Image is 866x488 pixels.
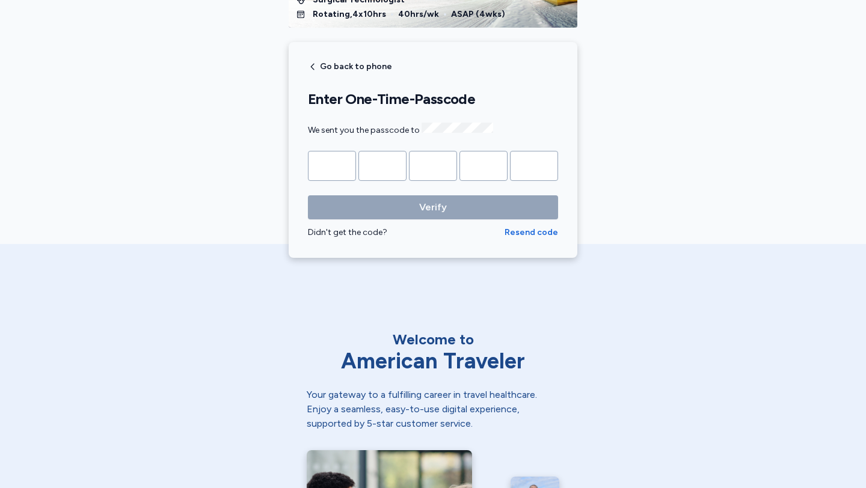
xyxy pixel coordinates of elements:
span: ASAP ( 4 wks) [451,8,505,20]
h1: Enter One-Time-Passcode [308,90,558,108]
button: Resend code [505,227,558,239]
input: Please enter OTP character 4 [459,151,508,181]
input: Please enter OTP character 2 [358,151,407,181]
input: Please enter OTP character 5 [510,151,558,181]
span: We sent you the passcode to [308,125,493,135]
span: 40 hrs/wk [398,8,439,20]
div: Your gateway to a fulfilling career in travel healthcare. Enjoy a seamless, easy-to-use digital e... [307,388,559,431]
span: Go back to phone [320,63,392,71]
div: Didn't get the code? [308,227,505,239]
div: American Traveler [307,349,559,373]
span: Rotating , 4 x 10 hrs [313,8,386,20]
button: Go back to phone [308,62,392,72]
button: Verify [308,195,558,219]
input: Please enter OTP character 1 [308,151,356,181]
span: Verify [419,200,447,215]
div: Welcome to [307,330,559,349]
input: Please enter OTP character 3 [409,151,457,181]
